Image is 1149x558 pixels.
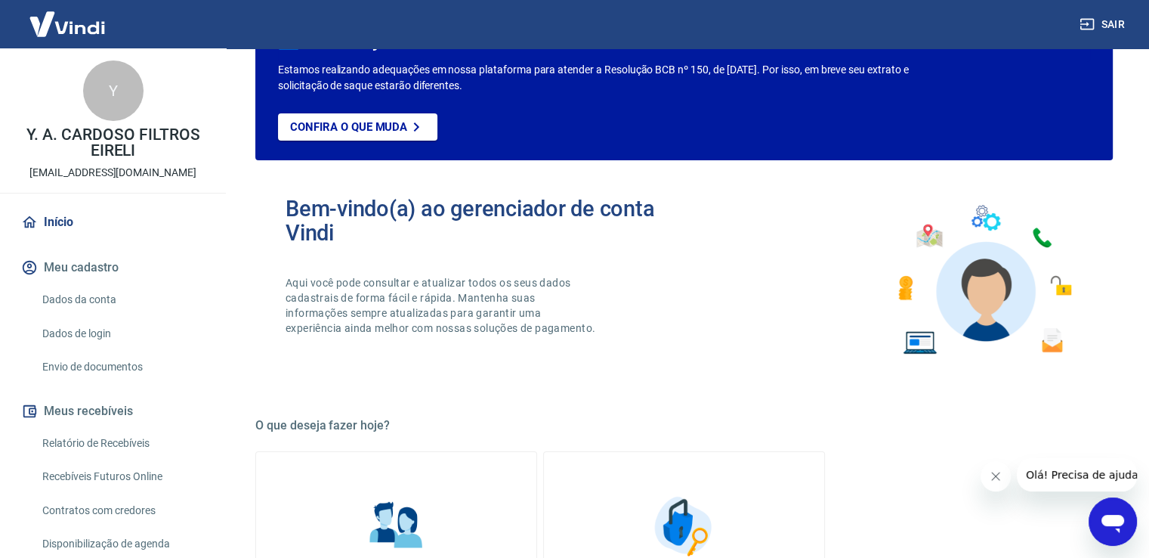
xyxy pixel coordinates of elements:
p: Y. A. CARDOSO FILTROS EIRELI [12,127,214,159]
iframe: Fechar mensagem [981,461,1011,491]
div: Y [83,60,144,121]
p: Estamos realizando adequações em nossa plataforma para atender a Resolução BCB nº 150, de [DATE].... [278,62,928,94]
iframe: Botão para abrir a janela de mensagens [1089,498,1137,546]
a: Dados de login [36,318,208,349]
p: [EMAIL_ADDRESS][DOMAIN_NAME] [29,165,196,181]
a: Contratos com credores [36,495,208,526]
button: Sair [1076,11,1131,39]
a: Recebíveis Futuros Online [36,461,208,492]
img: Vindi [18,1,116,47]
a: Confira o que muda [278,113,437,141]
h5: O que deseja fazer hoje? [255,418,1113,433]
h2: Bem-vindo(a) ao gerenciador de conta Vindi [286,197,684,245]
p: Confira o que muda [290,120,407,134]
span: Olá! Precisa de ajuda? [9,11,127,23]
p: Aqui você pode consultar e atualizar todos os seus dados cadastrais de forma fácil e rápida. Mant... [286,275,598,336]
iframe: Mensagem da empresa [1017,458,1137,491]
img: Imagem de um avatar masculino com diversos icones exemplificando as funcionalidades do gerenciado... [885,197,1083,364]
button: Meus recebíveis [18,395,208,428]
a: Início [18,206,208,239]
a: Relatório de Recebíveis [36,428,208,459]
button: Meu cadastro [18,251,208,284]
a: Dados da conta [36,284,208,315]
a: Envio de documentos [36,352,208,383]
